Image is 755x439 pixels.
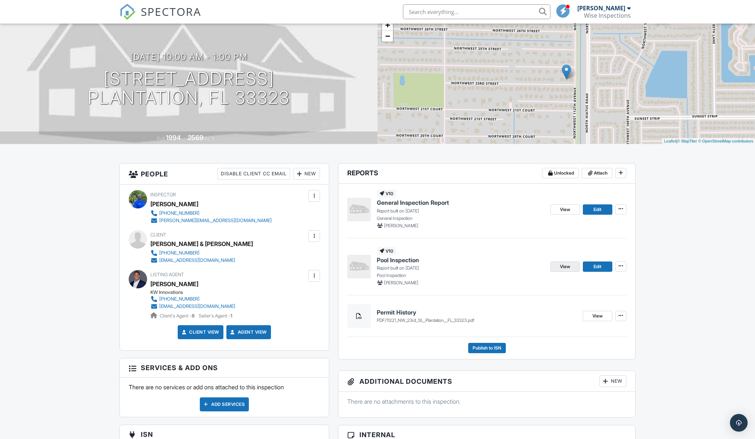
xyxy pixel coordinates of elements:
[150,278,198,289] div: [PERSON_NAME]
[664,139,676,143] a: Leaflet
[159,257,235,263] div: [EMAIL_ADDRESS][DOMAIN_NAME]
[188,134,203,141] div: 2569
[599,375,626,387] div: New
[159,250,199,256] div: [PHONE_NUMBER]
[218,168,290,180] div: Disable Client CC Email
[403,4,550,19] input: Search everything...
[229,329,267,336] a: Agent View
[120,164,329,185] h3: People
[150,199,198,210] div: [PERSON_NAME]
[200,397,249,411] div: Add Services
[150,192,176,197] span: Inspector
[577,4,625,12] div: [PERSON_NAME]
[150,238,253,249] div: [PERSON_NAME] & [PERSON_NAME]
[159,296,199,302] div: [PHONE_NUMBER]
[150,210,272,217] a: [PHONE_NUMBER]
[338,371,635,392] h3: Additional Documents
[150,217,272,224] a: [PERSON_NAME][EMAIL_ADDRESS][DOMAIN_NAME]
[159,303,235,309] div: [EMAIL_ADDRESS][DOMAIN_NAME]
[120,358,329,377] h3: Services & Add ons
[120,377,329,417] div: There are no services or add ons attached to this inspection
[160,313,196,319] span: Client's Agent -
[150,272,184,277] span: Listing Agent
[584,12,631,19] div: Wise Inspections
[119,4,136,20] img: The Best Home Inspection Software - Spectora
[347,397,626,405] p: There are no attachments to this inspection.
[698,139,753,143] a: © OpenStreetMap contributors
[88,69,290,108] h1: [STREET_ADDRESS] Plantation, FL 33323
[180,329,219,336] a: Client View
[159,210,199,216] div: [PHONE_NUMBER]
[205,136,215,141] span: sq. ft.
[382,31,393,42] a: Zoom out
[157,136,165,141] span: Built
[130,52,247,62] h3: [DATE] 10:00 am - 1:00 pm
[166,134,181,141] div: 1994
[150,232,166,238] span: Client
[119,10,201,25] a: SPECTORA
[141,4,201,19] span: SPECTORA
[677,139,697,143] a: © MapTiler
[199,313,232,319] span: Seller's Agent -
[159,218,272,224] div: [PERSON_NAME][EMAIL_ADDRESS][DOMAIN_NAME]
[293,168,320,180] div: New
[150,289,241,295] div: KW Innovations
[150,303,235,310] a: [EMAIL_ADDRESS][DOMAIN_NAME]
[730,414,748,432] div: Open Intercom Messenger
[150,257,247,264] a: [EMAIL_ADDRESS][DOMAIN_NAME]
[382,20,393,31] a: Zoom in
[150,295,235,303] a: [PHONE_NUMBER]
[662,138,755,144] div: |
[192,313,195,319] strong: 8
[150,249,247,257] a: [PHONE_NUMBER]
[230,313,232,319] strong: 1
